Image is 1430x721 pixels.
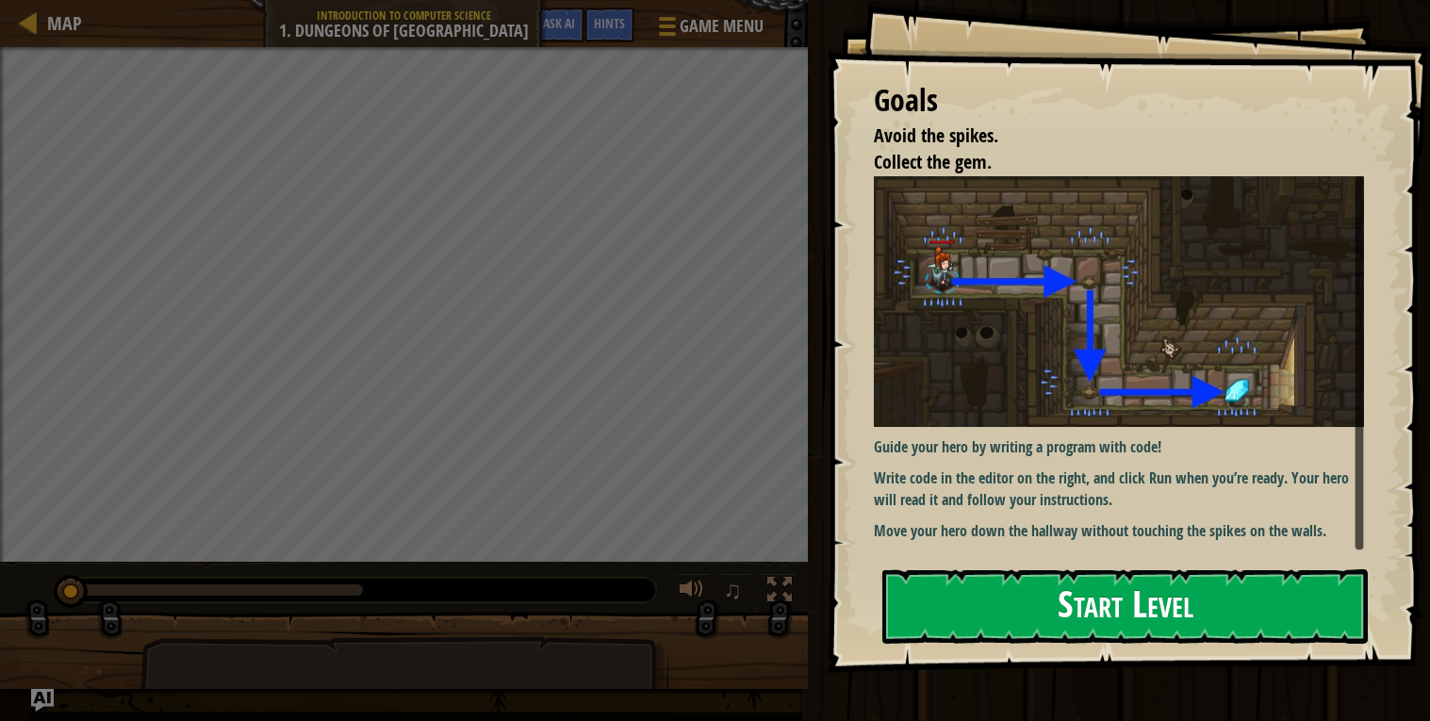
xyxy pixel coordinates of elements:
[874,149,992,174] span: Collect the gem.
[882,569,1368,644] button: Start Level
[38,10,82,36] a: Map
[47,10,82,36] span: Map
[874,520,1364,542] p: Move your hero down the hallway without touching the spikes on the walls.
[680,14,764,39] span: Game Menu
[543,14,575,32] span: Ask AI
[874,467,1364,511] p: Write code in the editor on the right, and click Run when you’re ready. Your hero will read it an...
[850,123,1359,150] li: Avoid the spikes.
[874,79,1364,123] div: Goals
[534,8,584,42] button: Ask AI
[874,123,998,148] span: Avoid the spikes.
[724,576,743,604] span: ♫
[594,14,625,32] span: Hints
[874,436,1364,458] p: Guide your hero by writing a program with code!
[874,176,1364,427] img: Dungeons of kithgard
[761,573,798,612] button: Toggle fullscreen
[31,689,54,712] button: Ask AI
[644,8,775,52] button: Game Menu
[673,573,711,612] button: Adjust volume
[720,573,752,612] button: ♫
[850,149,1359,176] li: Collect the gem.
